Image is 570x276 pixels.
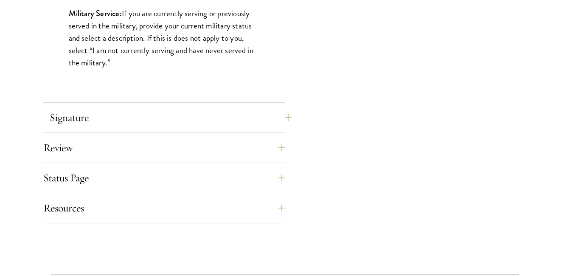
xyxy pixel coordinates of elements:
[43,168,285,188] button: Status Page
[50,107,292,128] button: Signature
[69,7,260,69] p: If you are currently serving or previously served in the military, provide your current military ...
[69,8,122,19] strong: Military Service:
[43,138,285,158] button: Review
[43,198,285,218] button: Resources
